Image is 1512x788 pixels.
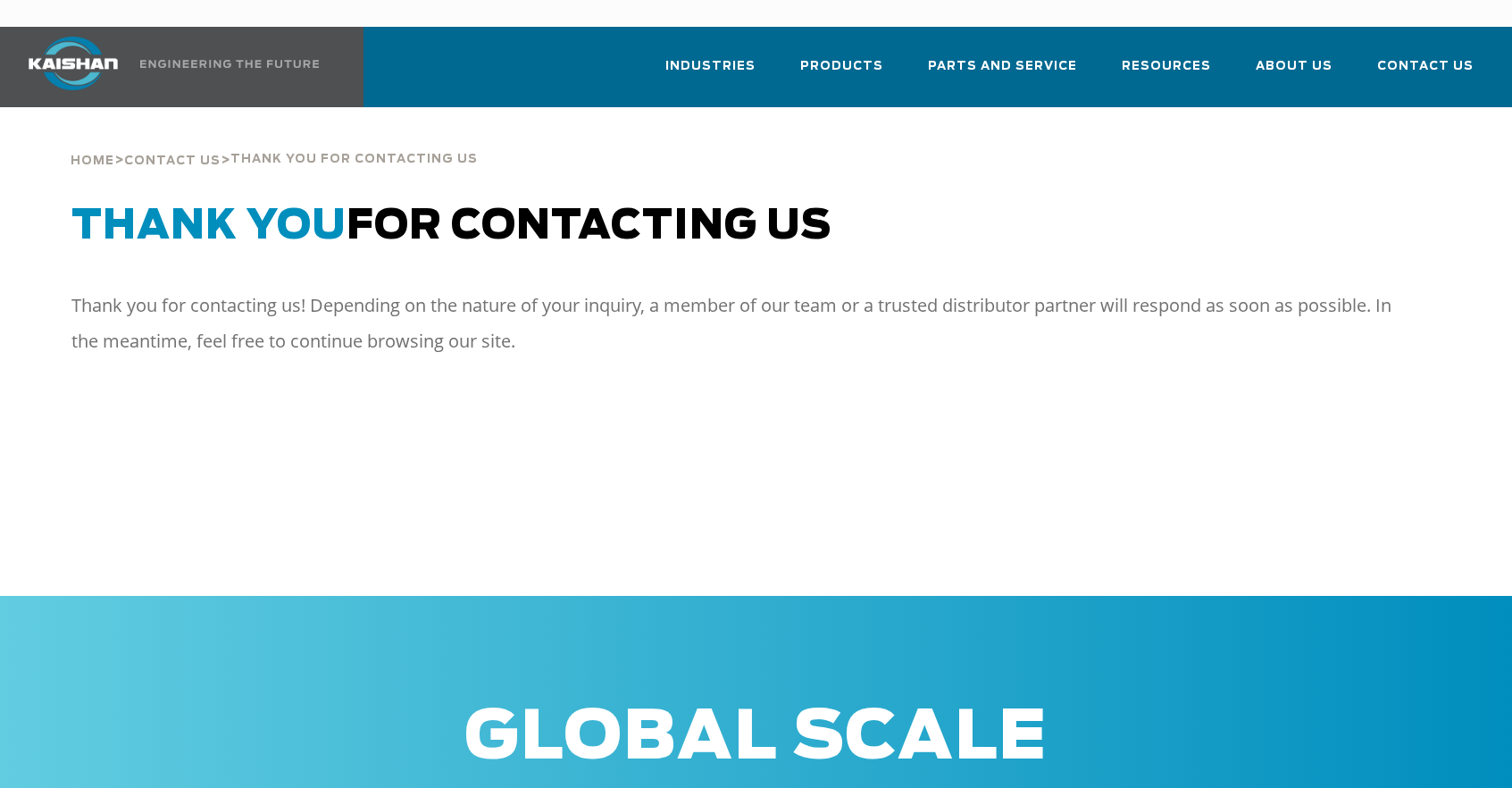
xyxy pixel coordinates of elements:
[124,152,221,168] a: Contact Us
[928,56,1077,77] span: Parts and Service
[140,60,319,68] img: Engineering the future
[1377,56,1474,77] span: Contact Us
[71,152,114,168] a: Home
[1122,56,1211,77] span: Resources
[1256,56,1332,77] span: About Us
[665,43,756,104] a: Industries
[928,43,1077,104] a: Parts and Service
[71,206,347,247] span: Thank You
[71,107,478,175] div: > >
[71,206,831,247] span: for Contacting Us
[6,37,140,90] img: kaishan logo
[1122,43,1211,104] a: Resources
[665,56,756,77] span: Industries
[1256,43,1332,104] a: About Us
[800,56,883,77] span: Products
[800,43,883,104] a: Products
[124,155,221,167] span: Contact Us
[6,27,322,107] a: Kaishan USA
[230,154,478,165] span: thank you for contacting us
[71,155,114,167] span: Home
[1377,43,1474,104] a: Contact Us
[71,288,1409,359] p: Thank you for contacting us! Depending on the nature of your inquiry, a member of our team or a t...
